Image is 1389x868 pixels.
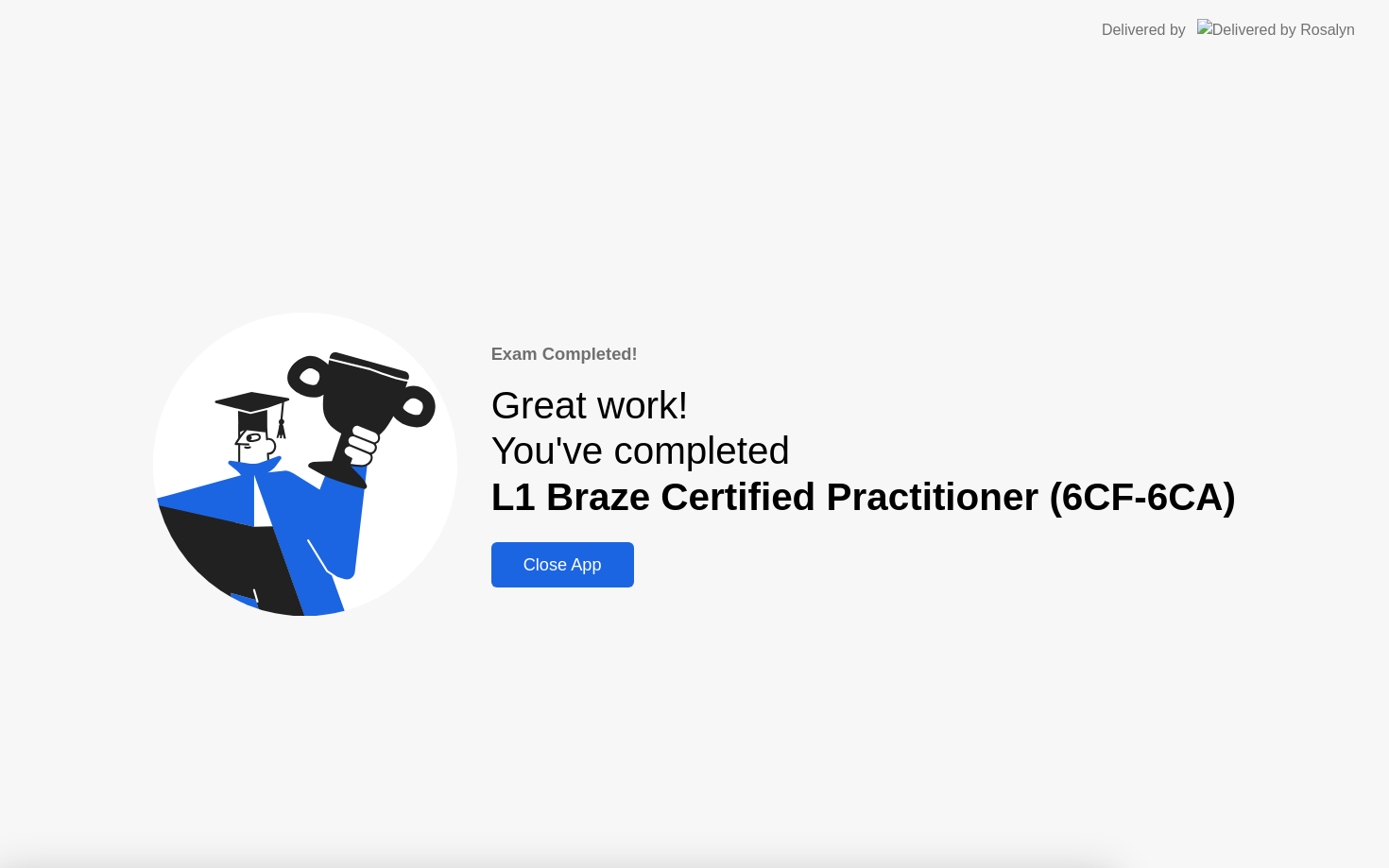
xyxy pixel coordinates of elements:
div: Close App [497,555,628,575]
div: Delivered by [1102,19,1186,42]
div: Exam Completed! [491,341,1236,367]
b: L1 Braze Certified Practitioner (6CF-6CA) [491,475,1236,519]
div: Great work! You've completed [491,383,1236,520]
img: Delivered by Rosalyn [1197,19,1355,41]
